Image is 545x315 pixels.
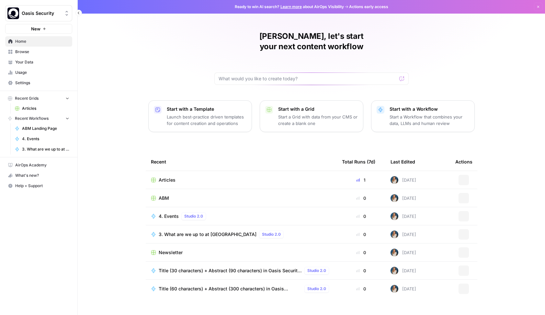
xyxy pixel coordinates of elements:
[219,75,397,82] input: What would you like to create today?
[391,176,416,184] div: [DATE]
[5,114,72,123] button: Recent Workflows
[151,177,332,183] a: Articles
[151,212,332,220] a: 4. EventsStudio 2.0
[22,146,69,152] span: 3. What are we up to at [GEOGRAPHIC_DATA]
[22,10,61,17] span: Oasis Security
[391,212,398,220] img: 756jixn3fus3ejkzqonm2vgxtf3c
[15,59,69,65] span: Your Data
[455,153,472,171] div: Actions
[22,126,69,131] span: ABM Landing Page
[390,114,469,127] p: Start a Workflow that combines your data, LLMs and human review
[5,78,72,88] a: Settings
[391,194,416,202] div: [DATE]
[391,285,416,293] div: [DATE]
[5,67,72,78] a: Usage
[15,80,69,86] span: Settings
[391,267,398,275] img: 756jixn3fus3ejkzqonm2vgxtf3c
[391,249,398,256] img: 756jixn3fus3ejkzqonm2vgxtf3c
[280,4,302,9] a: Learn more
[15,96,39,101] span: Recent Grids
[5,47,72,57] a: Browse
[167,114,246,127] p: Launch best-practice driven templates for content creation and operations
[5,24,72,34] button: New
[6,171,72,180] div: What's new?
[5,57,72,67] a: Your Data
[391,231,398,238] img: 756jixn3fus3ejkzqonm2vgxtf3c
[159,195,169,201] span: ABM
[278,114,358,127] p: Start a Grid with data from your CMS or create a blank one
[342,213,380,219] div: 0
[159,249,183,256] span: Newsletter
[342,195,380,201] div: 0
[391,194,398,202] img: 756jixn3fus3ejkzqonm2vgxtf3c
[148,100,252,132] button: Start with a TemplateLaunch best-practice driven templates for content creation and operations
[349,4,388,10] span: Actions early access
[391,249,416,256] div: [DATE]
[390,106,469,112] p: Start with a Workflow
[151,231,332,238] a: 3. What are we up to at [GEOGRAPHIC_DATA]Studio 2.0
[342,177,380,183] div: 1
[391,153,415,171] div: Last Edited
[5,94,72,103] button: Recent Grids
[342,267,380,274] div: 0
[307,268,326,274] span: Studio 2.0
[391,231,416,238] div: [DATE]
[159,267,302,274] span: Title (30 characters) + Abstract (90 characters) in Oasis Security tone
[7,7,19,19] img: Oasis Security Logo
[391,176,398,184] img: 756jixn3fus3ejkzqonm2vgxtf3c
[5,181,72,191] button: Help + Support
[391,267,416,275] div: [DATE]
[12,123,72,134] a: ABM Landing Page
[159,231,256,238] span: 3. What are we up to at [GEOGRAPHIC_DATA]
[151,285,332,293] a: Title (60 characters) + Abstract (300 characters) in Oasis Security toneStudio 2.0
[307,286,326,292] span: Studio 2.0
[342,231,380,238] div: 0
[159,286,302,292] span: Title (60 characters) + Abstract (300 characters) in Oasis Security tone
[31,26,40,32] span: New
[151,249,332,256] a: Newsletter
[5,36,72,47] a: Home
[5,160,72,170] a: AirOps Academy
[391,285,398,293] img: 756jixn3fus3ejkzqonm2vgxtf3c
[262,231,281,237] span: Studio 2.0
[159,177,176,183] span: Articles
[342,153,375,171] div: Total Runs (7d)
[22,136,69,142] span: 4. Events
[167,106,246,112] p: Start with a Template
[15,183,69,189] span: Help + Support
[5,170,72,181] button: What's new?
[15,116,49,121] span: Recent Workflows
[12,103,72,114] a: Articles
[159,213,179,219] span: 4. Events
[15,162,69,168] span: AirOps Academy
[151,153,332,171] div: Recent
[371,100,475,132] button: Start with a WorkflowStart a Workflow that combines your data, LLMs and human review
[342,249,380,256] div: 0
[12,144,72,154] a: 3. What are we up to at [GEOGRAPHIC_DATA]
[278,106,358,112] p: Start with a Grid
[184,213,203,219] span: Studio 2.0
[5,5,72,21] button: Workspace: Oasis Security
[151,195,332,201] a: ABM
[342,286,380,292] div: 0
[15,39,69,44] span: Home
[214,31,409,52] h1: [PERSON_NAME], let's start your next content workflow
[22,106,69,111] span: Articles
[151,267,332,275] a: Title (30 characters) + Abstract (90 characters) in Oasis Security toneStudio 2.0
[260,100,363,132] button: Start with a GridStart a Grid with data from your CMS or create a blank one
[391,212,416,220] div: [DATE]
[15,70,69,75] span: Usage
[12,134,72,144] a: 4. Events
[235,4,344,10] span: Ready to win AI search? about AirOps Visibility
[15,49,69,55] span: Browse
